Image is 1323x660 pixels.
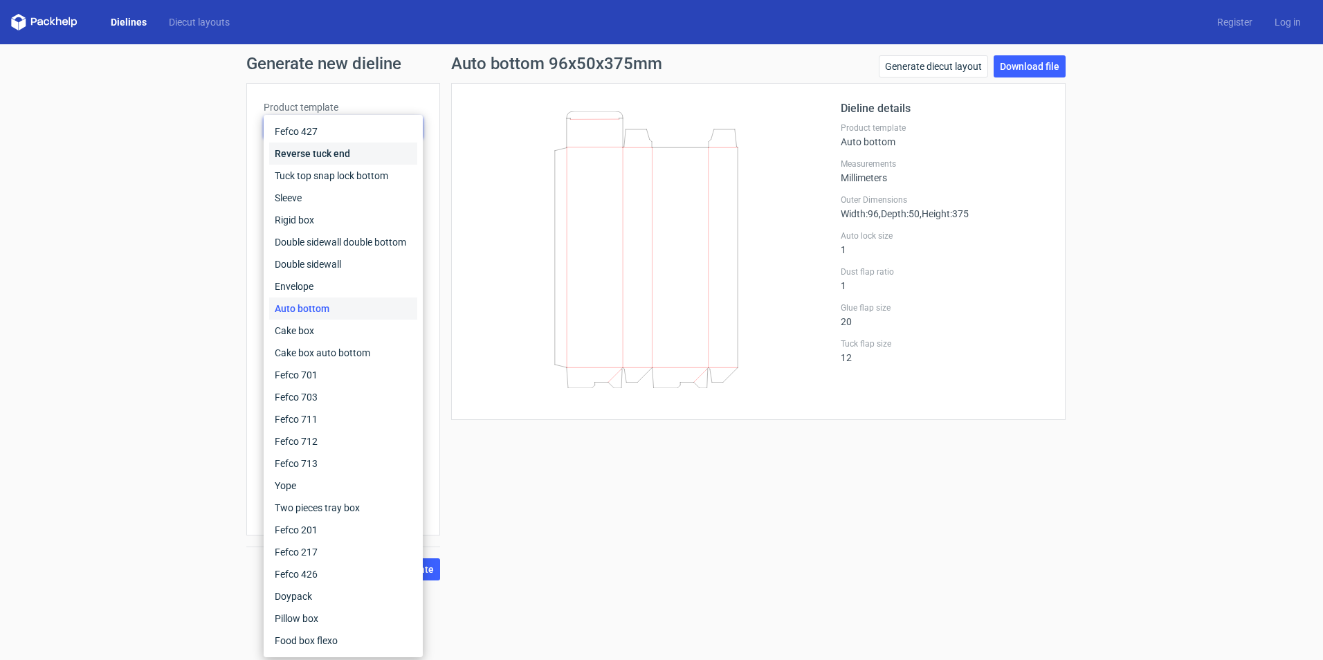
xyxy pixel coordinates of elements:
div: Double sidewall double bottom [269,231,417,253]
label: Auto lock size [841,230,1048,241]
div: 1 [841,230,1048,255]
div: Doypack [269,585,417,607]
div: Auto bottom [841,122,1048,147]
div: Pillow box [269,607,417,630]
a: Log in [1263,15,1312,29]
div: Millimeters [841,158,1048,183]
a: Dielines [100,15,158,29]
label: Product template [841,122,1048,134]
div: Reverse tuck end [269,143,417,165]
a: Register [1206,15,1263,29]
div: Tuck top snap lock bottom [269,165,417,187]
label: Glue flap size [841,302,1048,313]
label: Measurements [841,158,1048,169]
div: Envelope [269,275,417,297]
label: Outer Dimensions [841,194,1048,205]
div: Food box flexo [269,630,417,652]
div: Fefco 217 [269,541,417,563]
span: , Height : 375 [920,208,969,219]
div: Fefco 712 [269,430,417,452]
div: Rigid box [269,209,417,231]
div: Fefco 427 [269,120,417,143]
div: Cake box auto bottom [269,342,417,364]
div: 12 [841,338,1048,363]
h1: Auto bottom 96x50x375mm [451,55,662,72]
div: 1 [841,266,1048,291]
label: Product template [264,100,423,114]
div: Fefco 713 [269,452,417,475]
div: 20 [841,302,1048,327]
div: Two pieces tray box [269,497,417,519]
a: Download file [994,55,1066,77]
label: Dust flap ratio [841,266,1048,277]
div: Cake box [269,320,417,342]
div: Sleeve [269,187,417,209]
div: Fefco 701 [269,364,417,386]
a: Generate diecut layout [879,55,988,77]
div: Double sidewall [269,253,417,275]
div: Fefco 711 [269,408,417,430]
span: Width : 96 [841,208,879,219]
div: Fefco 703 [269,386,417,408]
span: , Depth : 50 [879,208,920,219]
div: Auto bottom [269,297,417,320]
a: Diecut layouts [158,15,241,29]
div: Yope [269,475,417,497]
h1: Generate new dieline [246,55,1077,72]
div: Fefco 201 [269,519,417,541]
label: Tuck flap size [841,338,1048,349]
div: Fefco 426 [269,563,417,585]
h2: Dieline details [841,100,1048,117]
